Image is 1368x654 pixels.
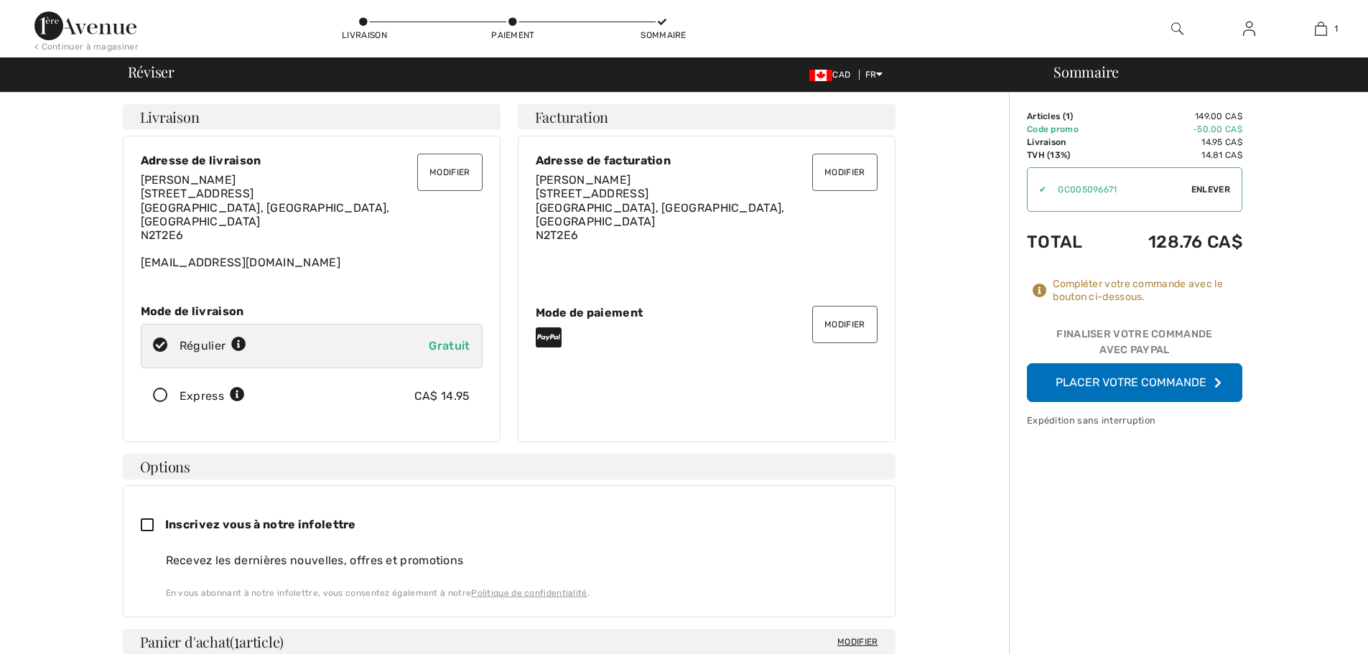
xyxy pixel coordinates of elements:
[141,173,483,269] div: [EMAIL_ADDRESS][DOMAIN_NAME]
[1027,327,1242,363] div: Finaliser votre commande avec PayPal
[1232,20,1267,38] a: Se connecter
[141,154,483,167] div: Adresse de livraison
[641,29,684,42] div: Sommaire
[165,518,356,531] span: Inscrivez vous à notre infolettre
[1285,20,1356,37] a: 1
[1107,218,1243,266] td: 128.76 CA$
[536,306,878,319] div: Mode de paiement
[812,154,877,191] button: Modifier
[1107,123,1243,136] td: -50.00 CA$
[166,587,878,599] div: En vous abonnant à notre infolettre, vous consentez également à notre .
[141,304,483,318] div: Mode de livraison
[230,632,284,651] span: ( article)
[166,552,878,569] div: Recevez les dernières nouvelles, offres et promotions
[180,337,247,355] div: Régulier
[535,110,609,124] span: Facturation
[1046,168,1191,211] input: Code promo
[414,388,470,405] div: CA$ 14.95
[1315,20,1327,37] img: Mon panier
[1027,110,1107,123] td: Articles ( )
[809,70,856,80] span: CAD
[1191,183,1230,196] span: Enlever
[536,173,631,187] span: [PERSON_NAME]
[1066,111,1070,121] span: 1
[1107,149,1243,162] td: 14.81 CA$
[471,588,587,598] a: Politique de confidentialité
[1107,136,1243,149] td: 14.95 CA$
[429,339,470,352] span: Gratuit
[809,70,832,81] img: Canadian Dollar
[1053,278,1242,304] div: Compléter votre commande avec le bouton ci-dessous.
[1027,363,1242,402] button: Placer votre commande
[141,173,236,187] span: [PERSON_NAME]
[1036,65,1359,79] div: Sommaire
[1028,183,1046,196] div: ✔
[1107,110,1243,123] td: 149.00 CA$
[140,110,200,124] span: Livraison
[34,11,136,40] img: 1ère Avenue
[1027,123,1107,136] td: Code promo
[491,29,534,42] div: Paiement
[34,40,139,53] div: < Continuer à magasiner
[128,65,175,79] span: Réviser
[1171,20,1183,37] img: recherche
[417,154,482,191] button: Modifier
[812,306,877,343] button: Modifier
[536,187,785,242] span: [STREET_ADDRESS] [GEOGRAPHIC_DATA], [GEOGRAPHIC_DATA], [GEOGRAPHIC_DATA] N2T2E6
[1334,22,1338,35] span: 1
[1027,414,1242,427] div: Expédition sans interruption
[342,29,385,42] div: Livraison
[837,635,878,649] span: Modifier
[123,454,895,480] h4: Options
[1243,20,1255,37] img: Mes infos
[141,187,390,242] span: [STREET_ADDRESS] [GEOGRAPHIC_DATA], [GEOGRAPHIC_DATA], [GEOGRAPHIC_DATA] N2T2E6
[1027,136,1107,149] td: Livraison
[1027,149,1107,162] td: TVH (13%)
[180,388,245,405] div: Express
[536,154,878,167] div: Adresse de facturation
[865,70,883,80] span: FR
[1027,218,1107,266] td: Total
[234,631,239,650] span: 1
